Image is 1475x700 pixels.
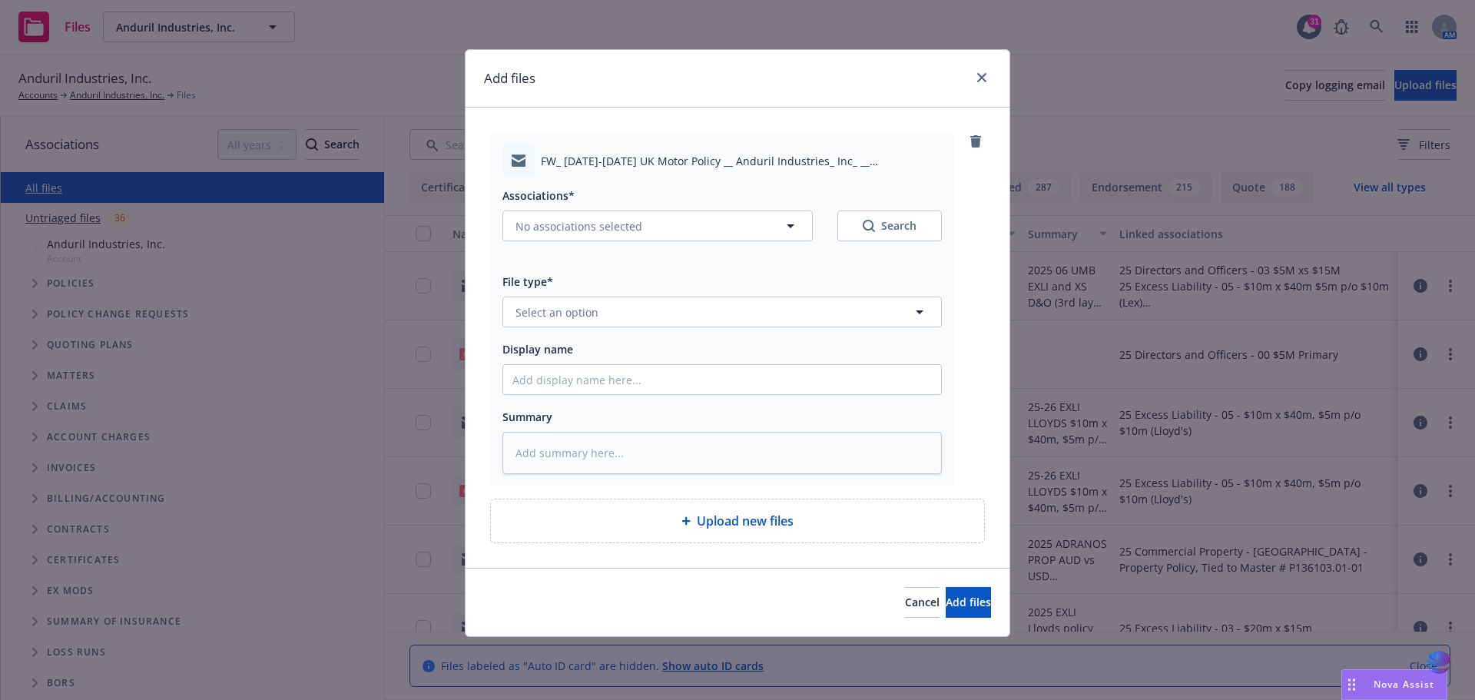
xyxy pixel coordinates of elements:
[515,304,598,320] span: Select an option
[946,595,991,609] span: Add files
[1342,670,1361,699] div: Drag to move
[863,220,875,232] svg: Search
[490,499,985,543] div: Upload new files
[697,512,794,530] span: Upload new files
[502,410,552,424] span: Summary
[502,188,575,203] span: Associations*
[502,211,813,241] button: No associations selected
[502,274,553,289] span: File type*
[905,587,940,618] button: Cancel
[502,342,573,357] span: Display name
[1426,649,1452,677] img: svg+xml;base64,PHN2ZyB3aWR0aD0iMzQiIGhlaWdodD0iMzQiIHZpZXdCb3g9IjAgMCAzNCAzNCIgZmlsbD0ibm9uZSIgeG...
[905,595,940,609] span: Cancel
[515,218,642,234] span: No associations selected
[503,365,941,394] input: Add display name here...
[484,68,535,88] h1: Add files
[1374,678,1434,691] span: Nova Assist
[837,211,942,241] button: SearchSearch
[966,132,985,151] a: remove
[1341,669,1447,700] button: Nova Assist
[973,68,991,87] a: close
[863,218,916,234] div: Search
[946,587,991,618] button: Add files
[541,153,942,169] span: FW_ [DATE]-[DATE] UK Motor Policy __ Anduril Industries_ Inc_ __ UKAUND59243.msg
[502,297,942,327] button: Select an option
